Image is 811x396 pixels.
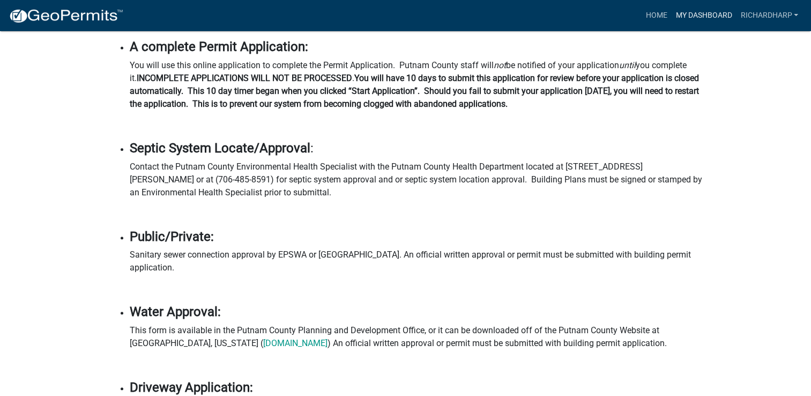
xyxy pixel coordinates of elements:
[641,5,671,26] a: Home
[494,60,506,70] i: not
[130,380,253,395] strong: Driveway Application:
[130,141,703,156] h4: :
[130,324,703,350] p: This form is available in the Putnam County Planning and Development Office, or it can be downloa...
[263,338,328,348] a: [DOMAIN_NAME]
[130,160,703,199] p: Contact the Putnam County Environmental Health Specialist with the Putnam County Health Departmen...
[671,5,736,26] a: My Dashboard
[130,73,699,109] strong: You will have 10 days to submit this application for review before your application is closed aut...
[130,248,703,274] p: Sanitary sewer connection approval by EPSWA or [GEOGRAPHIC_DATA]. An official written approval or...
[130,141,310,156] strong: Septic System Locate/Approval
[130,229,214,244] strong: Public/Private:
[619,60,636,70] i: until
[130,304,221,319] strong: Water Approval:
[736,5,802,26] a: RichardHarp
[137,73,352,83] strong: INCOMPLETE APPLICATIONS WILL NOT BE PROCESSED
[130,39,308,54] strong: A complete Permit Application:
[130,59,703,111] p: You will use this online application to complete the Permit Application. Putnam County staff will...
